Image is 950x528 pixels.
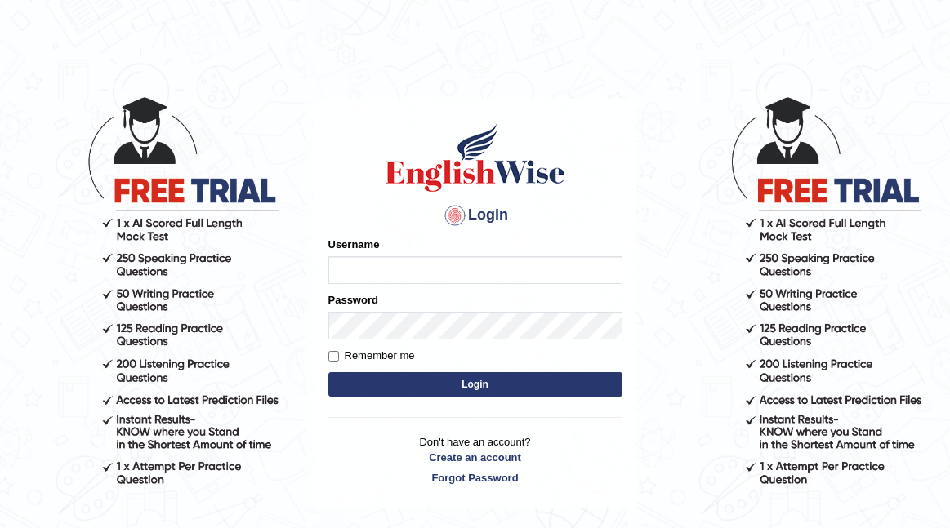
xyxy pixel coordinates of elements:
input: Remember me [328,351,339,362]
label: Username [328,237,380,252]
a: Forgot Password [328,470,622,486]
label: Remember me [328,348,415,364]
label: Password [328,292,378,308]
button: Login [328,372,622,397]
p: Don't have an account? [328,434,622,485]
img: Logo of English Wise sign in for intelligent practice with AI [382,121,569,194]
a: Create an account [328,450,622,465]
h4: Login [328,202,622,229]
